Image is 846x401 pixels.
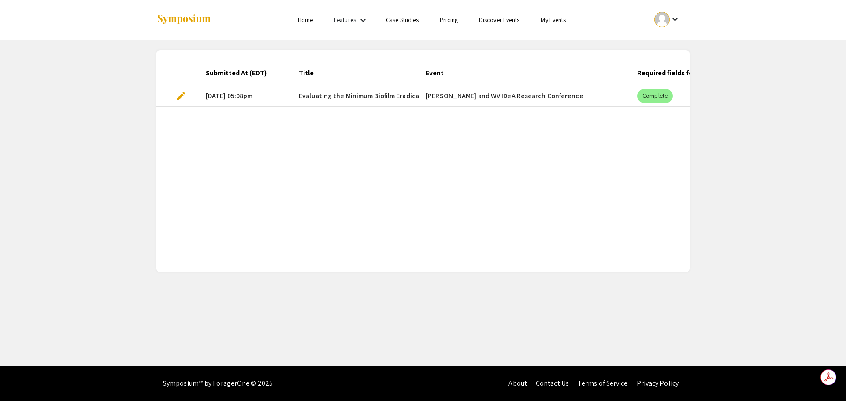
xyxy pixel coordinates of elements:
a: Privacy Policy [637,379,679,388]
a: Case Studies [386,16,419,24]
div: Event [426,68,444,78]
a: Discover Events [479,16,520,24]
div: Required fields for the current stage completed? [637,68,805,78]
img: Symposium by ForagerOne [156,14,211,26]
div: Title [299,68,314,78]
mat-cell: [PERSON_NAME] and WV IDeA Research Conference [419,85,630,107]
button: Expand account dropdown [645,10,690,29]
a: Contact Us [536,379,569,388]
div: Submitted At (EDT) [206,68,267,78]
mat-chip: Complete [637,89,673,103]
a: My Events [541,16,566,24]
a: Home [298,16,313,24]
span: edit [176,91,186,101]
mat-icon: Expand Features list [358,15,368,26]
a: Terms of Service [578,379,628,388]
div: Event [426,68,452,78]
mat-cell: [DATE] 05:08pm [199,85,292,107]
a: Pricing [440,16,458,24]
div: Submitted At (EDT) [206,68,275,78]
span: Evaluating the Minimum Biofilm Eradication Concentration (MBEC) of [MEDICAL_DATA] for [MEDICAL_DA... [299,91,672,101]
div: Title [299,68,322,78]
div: Required fields for the current stage completed? [637,68,813,78]
a: About [508,379,527,388]
a: Features [334,16,356,24]
iframe: Chat [7,361,37,394]
div: Symposium™ by ForagerOne © 2025 [163,366,273,401]
mat-icon: Expand account dropdown [670,14,680,25]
